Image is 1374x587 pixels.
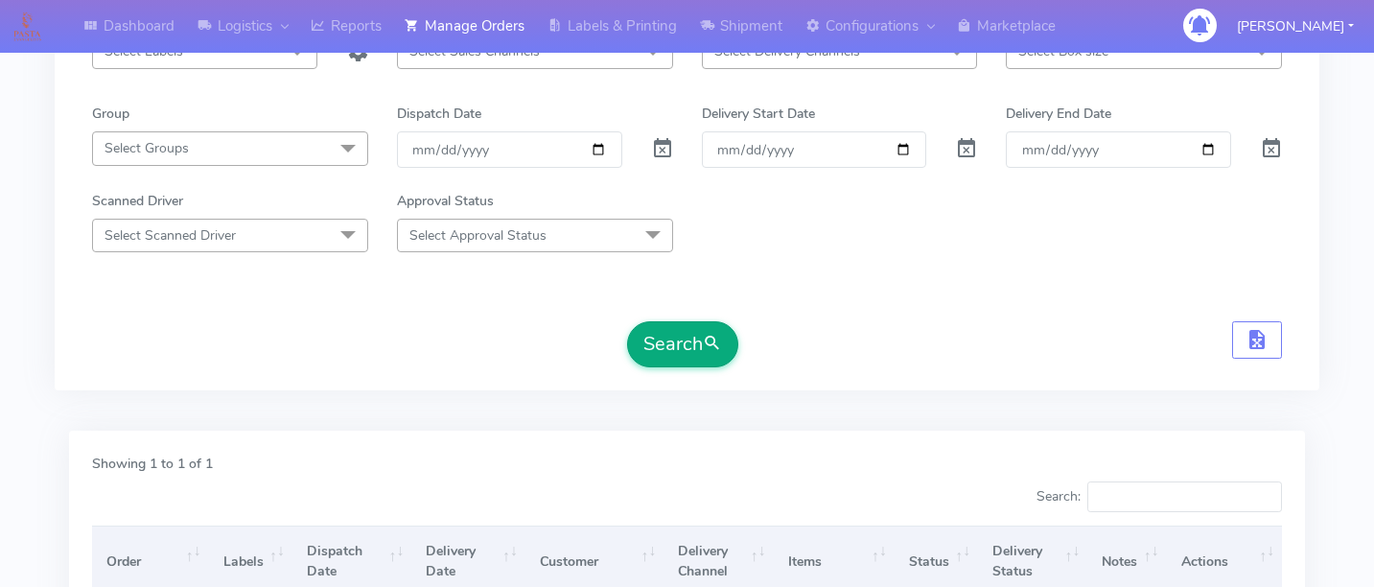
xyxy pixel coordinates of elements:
[1006,104,1111,124] label: Delivery End Date
[1087,481,1282,512] input: Search:
[92,454,213,474] label: Showing 1 to 1 of 1
[105,226,236,245] span: Select Scanned Driver
[92,191,183,211] label: Scanned Driver
[92,104,129,124] label: Group
[105,139,189,157] span: Select Groups
[397,191,494,211] label: Approval Status
[1223,7,1368,46] button: [PERSON_NAME]
[702,104,815,124] label: Delivery Start Date
[1036,481,1282,512] label: Search:
[397,104,481,124] label: Dispatch Date
[409,226,547,245] span: Select Approval Status
[627,321,738,367] button: Search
